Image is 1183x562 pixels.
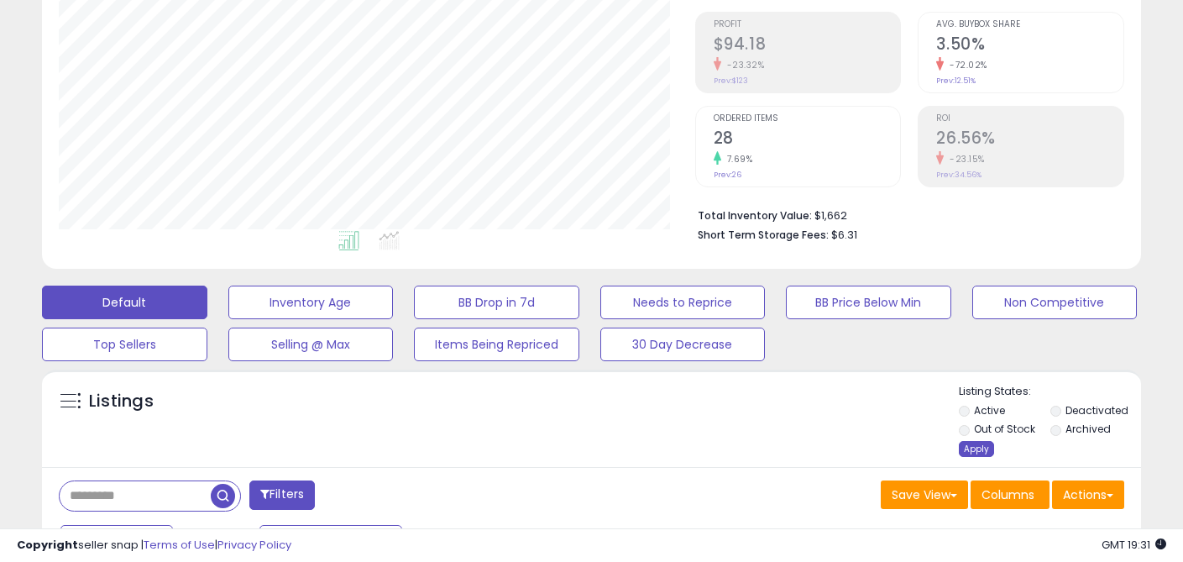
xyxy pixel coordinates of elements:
[936,20,1123,29] span: Avg. Buybox Share
[936,170,981,180] small: Prev: 34.56%
[144,537,215,553] a: Terms of Use
[831,227,857,243] span: $6.31
[17,537,78,553] strong: Copyright
[698,228,829,242] b: Short Term Storage Fees:
[414,328,579,361] button: Items Being Repriced
[89,390,154,413] h5: Listings
[1065,403,1128,418] label: Deactivated
[698,204,1112,224] li: $1,662
[414,286,579,319] button: BB Drop in 7d
[972,286,1138,319] button: Non Competitive
[698,208,812,223] b: Total Inventory Value:
[228,286,394,319] button: Inventory Age
[42,328,207,361] button: Top Sellers
[881,481,968,509] button: Save View
[936,114,1123,123] span: ROI
[249,481,315,510] button: Filters
[42,286,207,319] button: Default
[944,59,987,71] small: -72.02%
[936,76,976,86] small: Prev: 12.51%
[971,481,1050,509] button: Columns
[600,328,766,361] button: 30 Day Decrease
[936,34,1123,57] h2: 3.50%
[721,59,765,71] small: -23.32%
[944,153,985,165] small: -23.15%
[959,384,1141,400] p: Listing States:
[974,422,1035,436] label: Out of Stock
[714,76,748,86] small: Prev: $123
[17,538,291,554] div: seller snap | |
[959,441,994,457] div: Apply
[228,328,394,361] button: Selling @ Max
[1052,481,1124,509] button: Actions
[981,486,1034,503] span: Columns
[1065,422,1111,436] label: Archived
[600,286,766,319] button: Needs to Reprice
[714,34,901,57] h2: $94.18
[259,525,402,554] button: Aug-26 - Sep-01
[714,170,741,180] small: Prev: 26
[714,20,901,29] span: Profit
[714,114,901,123] span: Ordered Items
[1102,537,1166,553] span: 2025-09-9 19:31 GMT
[721,153,753,165] small: 7.69%
[936,129,1123,151] h2: 26.56%
[217,537,291,553] a: Privacy Policy
[714,129,901,151] h2: 28
[786,286,951,319] button: BB Price Below Min
[60,525,173,554] button: Last 7 Days
[974,403,1005,418] label: Active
